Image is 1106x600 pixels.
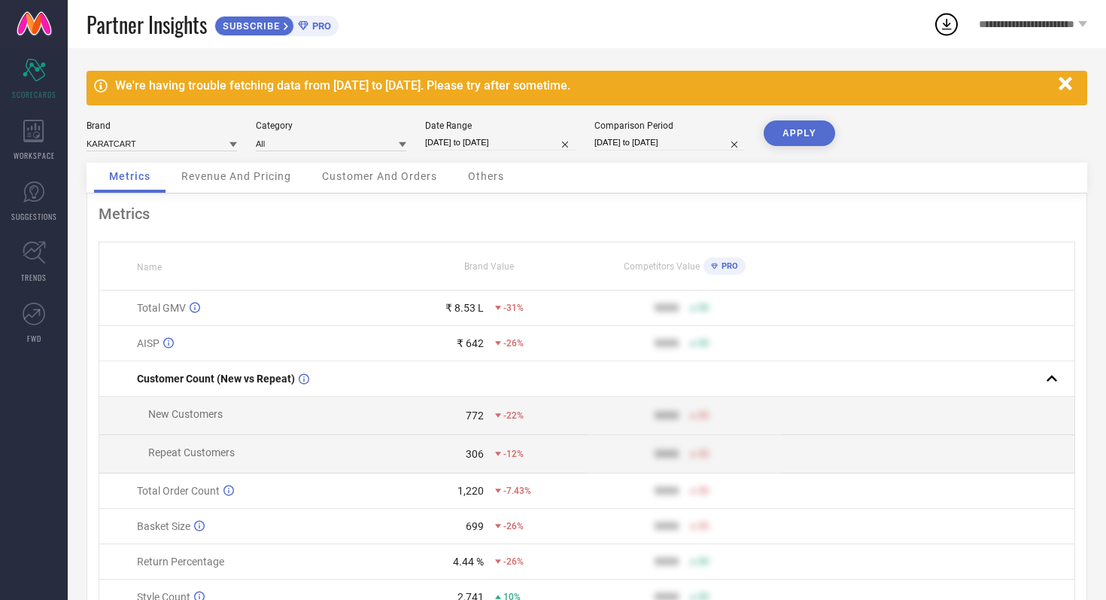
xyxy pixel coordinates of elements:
input: Select comparison period [594,135,745,151]
div: 1,220 [457,485,484,497]
div: Comparison Period [594,120,745,131]
span: Customer And Orders [322,170,437,182]
span: 50 [698,486,709,496]
span: 50 [698,521,709,531]
div: ₹ 642 [457,337,484,349]
span: -22% [503,410,524,421]
div: 9999 [655,556,679,568]
span: Competitors Value [624,261,700,272]
span: -7.43% [503,486,531,496]
span: 50 [698,303,709,313]
div: 9999 [655,485,679,497]
span: Name [137,262,162,273]
div: 9999 [655,302,679,314]
span: SUGGESTIONS [11,211,57,222]
div: We're having trouble fetching data from [DATE] to [DATE]. Please try after sometime. [115,78,1051,93]
span: Metrics [109,170,150,182]
span: Return Percentage [137,556,224,568]
div: 9999 [655,337,679,349]
button: APPLY [764,120,835,146]
span: Others [468,170,504,182]
div: Category [256,120,406,131]
div: 4.44 % [453,556,484,568]
div: Open download list [933,11,960,38]
div: 9999 [655,410,679,422]
div: 9999 [655,520,679,532]
span: New Customers [148,408,223,420]
span: AISP [137,337,160,349]
span: Revenue And Pricing [181,170,291,182]
span: Total GMV [137,302,186,314]
div: Brand [87,120,237,131]
span: Basket Size [137,520,190,532]
span: Repeat Customers [148,446,235,458]
span: WORKSPACE [14,150,55,161]
a: SUBSCRIBEPRO [214,12,339,36]
span: 50 [698,410,709,421]
span: SCORECARDS [12,89,56,100]
span: -31% [503,303,524,313]
span: TRENDS [21,272,47,283]
span: Total Order Count [137,485,220,497]
span: Partner Insights [87,9,207,40]
span: 50 [698,449,709,459]
span: 50 [698,338,709,349]
div: 772 [466,410,484,422]
span: -26% [503,521,524,531]
span: PRO [718,261,738,271]
span: -26% [503,338,524,349]
span: 50 [698,556,709,567]
span: -26% [503,556,524,567]
div: 306 [466,448,484,460]
span: -12% [503,449,524,459]
span: Customer Count (New vs Repeat) [137,373,295,385]
span: Brand Value [464,261,514,272]
div: Date Range [425,120,576,131]
span: SUBSCRIBE [215,20,284,32]
input: Select date range [425,135,576,151]
div: ₹ 8.53 L [445,302,484,314]
div: Metrics [99,205,1075,223]
div: 699 [466,520,484,532]
span: PRO [308,20,331,32]
span: FWD [27,333,41,344]
div: 9999 [655,448,679,460]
